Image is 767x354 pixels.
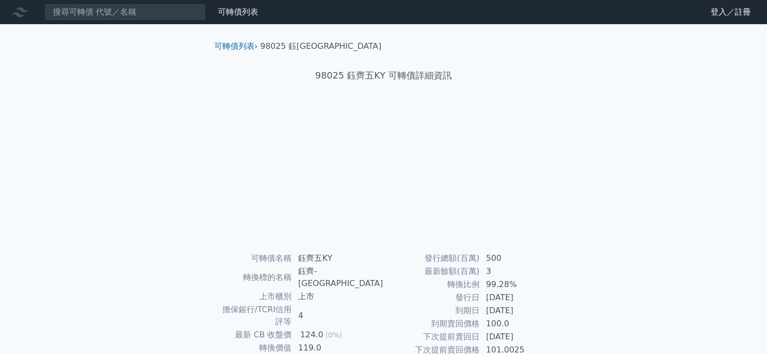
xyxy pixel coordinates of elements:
td: 下次提前賣回日 [384,330,480,343]
input: 搜尋可轉債 代號／名稱 [44,4,206,21]
a: 可轉債列表 [214,41,255,51]
td: 擔保銀行/TCRI信用評等 [218,303,292,328]
td: 發行日 [384,291,480,304]
td: 鈺齊-[GEOGRAPHIC_DATA] [292,265,383,290]
td: 上市櫃別 [218,290,292,303]
td: 上市 [292,290,383,303]
td: 到期賣回價格 [384,317,480,330]
td: 99.28% [480,278,549,291]
span: (0%) [325,331,342,339]
td: 到期日 [384,304,480,317]
td: 鈺齊五KY [292,252,383,265]
a: 登入／註冊 [702,4,759,20]
li: › [214,40,258,52]
td: 3 [480,265,549,278]
div: 124.0 [298,329,325,341]
a: 可轉債列表 [218,7,258,17]
td: [DATE] [480,304,549,317]
td: 最新餘額(百萬) [384,265,480,278]
td: 轉換比例 [384,278,480,291]
h1: 98025 鈺齊五KY 可轉債詳細資訊 [206,68,561,83]
td: 500 [480,252,549,265]
td: [DATE] [480,330,549,343]
td: [DATE] [480,291,549,304]
li: 98025 鈺[GEOGRAPHIC_DATA] [260,40,381,52]
td: 最新 CB 收盤價 [218,328,292,341]
td: 發行總額(百萬) [384,252,480,265]
td: 4 [292,303,383,328]
td: 轉換標的名稱 [218,265,292,290]
td: 可轉債名稱 [218,252,292,265]
td: 100.0 [480,317,549,330]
